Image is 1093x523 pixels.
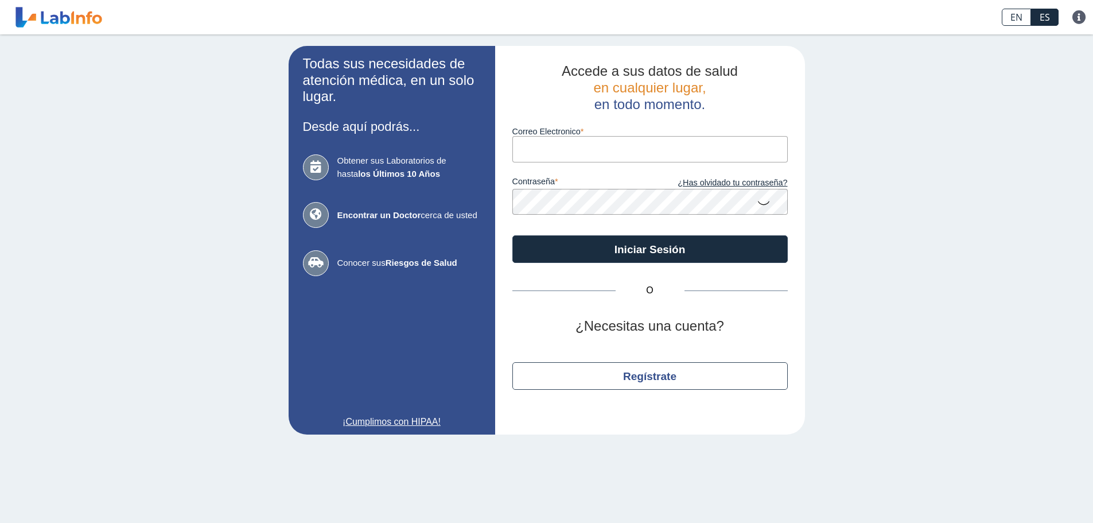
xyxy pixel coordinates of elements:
span: Obtener sus Laboratorios de hasta [337,154,481,180]
h2: ¿Necesitas una cuenta? [512,318,788,335]
span: en todo momento. [594,96,705,112]
span: cerca de usted [337,209,481,222]
a: ¡Cumplimos con HIPAA! [303,415,481,429]
span: O [616,284,684,297]
a: ¿Has olvidado tu contraseña? [650,177,788,189]
b: Encontrar un Doctor [337,210,421,220]
button: Iniciar Sesión [512,235,788,263]
label: contraseña [512,177,650,189]
b: Riesgos de Salud [386,258,457,268]
b: los Últimos 10 Años [358,169,440,179]
label: Correo Electronico [512,127,788,136]
a: EN [1002,9,1031,26]
span: Accede a sus datos de salud [562,63,738,79]
a: ES [1031,9,1059,26]
span: en cualquier lugar, [593,80,706,95]
span: Conocer sus [337,257,481,270]
button: Regístrate [512,362,788,390]
h3: Desde aquí podrás... [303,119,481,134]
h2: Todas sus necesidades de atención médica, en un solo lugar. [303,56,481,105]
